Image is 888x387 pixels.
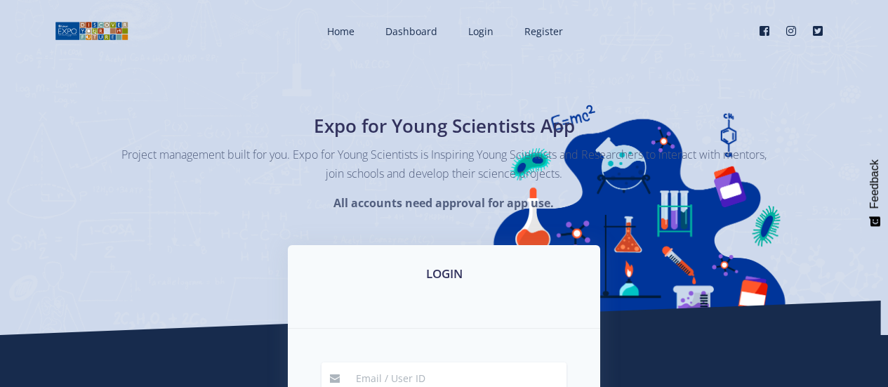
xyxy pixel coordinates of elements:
span: Register [524,25,563,38]
span: Home [327,25,354,38]
a: Register [510,13,574,50]
a: Dashboard [371,13,449,50]
h1: Expo for Young Scientists App [188,112,701,140]
strong: All accounts need approval for app use. [333,195,554,211]
span: Dashboard [385,25,437,38]
span: Login [468,25,493,38]
a: Home [313,13,366,50]
button: Feedback - Show survey [861,145,888,241]
img: logo01.png [55,20,128,41]
a: Login [454,13,505,50]
p: Project management built for you. Expo for Young Scientists is Inspiring Young Scientists and Res... [121,145,767,183]
h3: LOGIN [305,265,583,283]
span: Feedback [868,159,881,209]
